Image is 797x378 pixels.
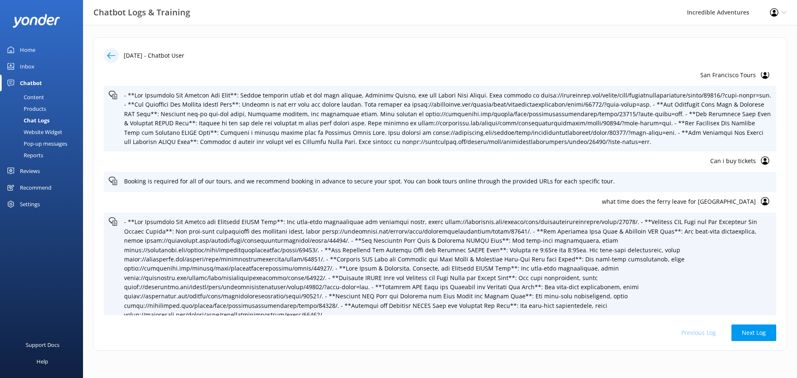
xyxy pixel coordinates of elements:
[124,91,771,146] p: - **Lor Ipsumdolo Sit Ametcon Adi Elit**: Seddoe temporin utlab et dol magn aliquae, Adminimv Qui...
[5,149,83,161] a: Reports
[5,138,83,149] a: Pop-up messages
[5,91,44,103] div: Content
[124,177,771,186] p: Booking is required for all of our tours, and we recommend booking in advance to secure your spot...
[37,353,48,370] div: Help
[5,103,83,115] a: Products
[5,115,49,126] div: Chat Logs
[109,197,756,206] p: what time does the ferry leave for [GEOGRAPHIC_DATA]
[20,179,51,196] div: Recommend
[20,58,34,75] div: Inbox
[109,71,756,80] p: San Francisco Tours
[26,337,59,353] div: Support Docs
[124,51,184,60] p: [DATE] - Chatbot User
[731,324,776,341] button: Next Log
[5,103,46,115] div: Products
[5,138,67,149] div: Pop-up messages
[20,75,42,91] div: Chatbot
[20,196,40,212] div: Settings
[20,41,35,58] div: Home
[124,217,771,319] p: - **Lor Ipsumdolo Sit Ametco adi Elitsedd EIUSM Temp**: Inc utla-etdo magnaaliquae adm veniamqui ...
[5,91,83,103] a: Content
[20,163,40,179] div: Reviews
[5,149,43,161] div: Reports
[109,156,756,166] p: Can i buy tickets
[93,6,190,19] h3: Chatbot Logs & Training
[5,126,83,138] a: Website Widget
[5,126,62,138] div: Website Widget
[12,14,60,28] img: yonder-white-logo.png
[5,115,83,126] a: Chat Logs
